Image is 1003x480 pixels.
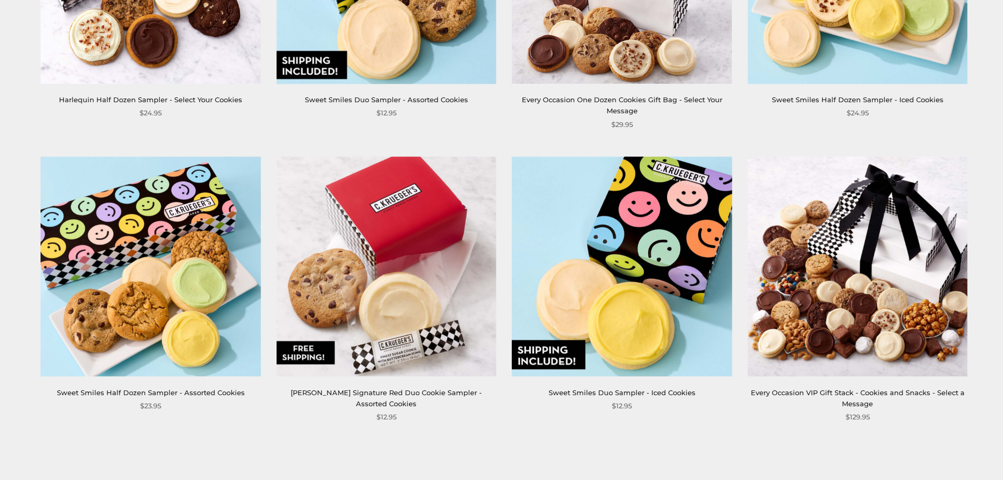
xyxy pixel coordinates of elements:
span: $29.95 [611,119,633,130]
span: $23.95 [140,400,161,412]
iframe: Sign Up via Text for Offers [8,440,109,472]
span: $12.95 [376,412,396,423]
span: $24.95 [140,107,162,119]
span: $24.95 [847,107,869,119]
a: Every Occasion VIP Gift Stack - Cookies and Snacks - Select a Message [751,388,965,408]
a: Harlequin Half Dozen Sampler - Select Your Cookies [59,95,242,104]
span: $12.95 [376,107,396,119]
a: [PERSON_NAME] Signature Red Duo Cookie Sampler - Assorted Cookies [291,388,482,408]
img: Sweet Smiles Half Dozen Sampler - Assorted Cookies [41,156,261,376]
img: Every Occasion VIP Gift Stack - Cookies and Snacks - Select a Message [748,156,967,376]
img: Sweet Smiles Duo Sampler - Iced Cookies [512,156,732,376]
a: Sweet Smiles Duo Sampler - Iced Cookies [549,388,696,397]
a: Sweet Smiles Half Dozen Sampler - Iced Cookies [772,95,944,104]
span: $129.95 [846,412,870,423]
a: Sweet Smiles Half Dozen Sampler - Assorted Cookies [57,388,245,397]
span: $12.95 [612,400,632,412]
a: Sweet Smiles Duo Sampler - Assorted Cookies [305,95,468,104]
img: C. Krueger's Signature Red Duo Cookie Sampler - Assorted Cookies [276,156,496,376]
a: Every Occasion One Dozen Cookies Gift Bag - Select Your Message [522,95,722,115]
